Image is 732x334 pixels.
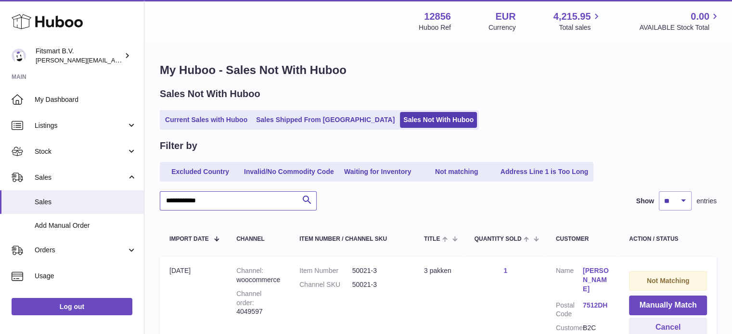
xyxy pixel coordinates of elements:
div: 4049597 [236,289,280,317]
a: 7512DH [583,301,610,310]
span: AVAILABLE Stock Total [639,23,720,32]
label: Show [636,197,654,206]
span: Listings [35,121,127,130]
span: Sales [35,173,127,182]
dd: 50021-3 [352,266,405,275]
div: Channel [236,236,280,242]
div: Item Number / Channel SKU [299,236,405,242]
dt: Name [556,266,583,296]
span: Total sales [559,23,602,32]
a: Invalid/No Commodity Code [241,164,337,180]
span: Usage [35,272,137,281]
a: Log out [12,298,132,315]
span: Title [424,236,440,242]
img: jonathan@leaderoo.com [12,49,26,63]
div: Huboo Ref [419,23,451,32]
a: Excluded Country [162,164,239,180]
div: Action / Status [629,236,707,242]
span: Add Manual Order [35,221,137,230]
button: Manually Match [629,296,707,315]
a: 4,215.95 Total sales [553,10,602,32]
span: 4,215.95 [553,10,591,23]
div: Customer [556,236,610,242]
span: entries [696,197,717,206]
span: Import date [169,236,209,242]
h2: Sales Not With Huboo [160,87,260,100]
a: Waiting for Inventory [339,164,416,180]
strong: 12856 [424,10,451,23]
a: [PERSON_NAME] [583,266,610,294]
h1: My Huboo - Sales Not With Huboo [160,62,717,78]
a: Sales Shipped From [GEOGRAPHIC_DATA] [253,112,398,128]
dt: Postal Code [556,301,583,319]
a: 1 [503,267,507,274]
span: Stock [35,147,127,156]
div: woocommerce [236,266,280,285]
strong: Channel order [236,290,261,307]
dt: Channel SKU [299,280,352,289]
div: 3 pakken [424,266,455,275]
span: My Dashboard [35,95,137,104]
span: 0.00 [691,10,709,23]
div: Fitsmart B.V. [36,47,122,65]
div: Currency [488,23,516,32]
dd: 50021-3 [352,280,405,289]
strong: Channel [236,267,263,274]
span: [PERSON_NAME][EMAIL_ADDRESS][DOMAIN_NAME] [36,56,193,64]
span: Sales [35,198,137,207]
span: Orders [35,246,127,255]
a: 0.00 AVAILABLE Stock Total [639,10,720,32]
a: Address Line 1 is Too Long [497,164,592,180]
span: Quantity Sold [475,236,522,242]
strong: EUR [495,10,515,23]
a: Sales Not With Huboo [400,112,477,128]
h2: Filter by [160,139,197,152]
a: Not matching [418,164,495,180]
a: Current Sales with Huboo [162,112,251,128]
strong: Not Matching [647,277,690,285]
dt: Item Number [299,266,352,275]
